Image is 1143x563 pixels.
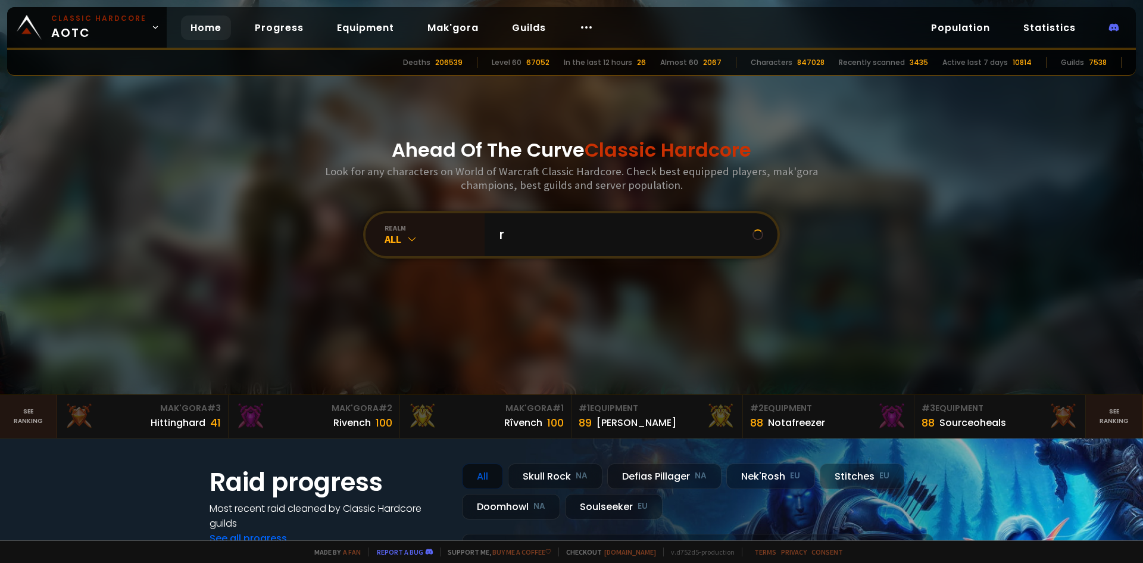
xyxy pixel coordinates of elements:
[376,415,392,431] div: 100
[579,402,590,414] span: # 1
[51,13,146,42] span: AOTC
[820,464,904,489] div: Stitches
[210,531,287,545] a: See all progress
[1089,57,1107,68] div: 7538
[210,464,448,501] h1: Raid progress
[51,13,146,24] small: Classic Hardcore
[327,15,404,40] a: Equipment
[922,415,935,431] div: 88
[839,57,905,68] div: Recently scanned
[400,395,571,438] a: Mak'Gora#1Rîvench100
[879,470,889,482] small: EU
[57,395,229,438] a: Mak'Gora#3Hittinghard41
[385,223,485,232] div: realm
[922,402,1078,415] div: Equipment
[571,395,743,438] a: #1Equipment89[PERSON_NAME]
[245,15,313,40] a: Progress
[942,57,1008,68] div: Active last 7 days
[462,464,503,489] div: All
[660,57,698,68] div: Almost 60
[790,470,800,482] small: EU
[492,57,521,68] div: Level 60
[726,464,815,489] div: Nek'Rosh
[754,548,776,556] a: Terms
[914,395,1086,438] a: #3Equipment88Sourceoheals
[922,402,935,414] span: # 3
[910,57,928,68] div: 3435
[750,415,763,431] div: 88
[565,494,663,520] div: Soulseeker
[579,415,592,431] div: 89
[922,15,1000,40] a: Population
[504,415,542,430] div: Rîvench
[492,213,752,256] input: Search a character...
[462,494,560,520] div: Doomhowl
[750,402,907,415] div: Equipment
[1013,57,1032,68] div: 10814
[333,415,371,430] div: Rivench
[1086,395,1143,438] a: Seeranking
[1014,15,1085,40] a: Statistics
[743,395,914,438] a: #2Equipment88Notafreezer
[607,464,722,489] div: Defias Pillager
[576,470,588,482] small: NA
[307,548,361,556] span: Made by
[547,415,564,431] div: 100
[418,15,488,40] a: Mak'gora
[564,57,632,68] div: In the last 12 hours
[236,402,392,415] div: Mak'Gora
[151,415,205,430] div: Hittinghard
[597,415,676,430] div: [PERSON_NAME]
[695,470,707,482] small: NA
[385,232,485,246] div: All
[939,415,1006,430] div: Sourceoheals
[533,500,545,512] small: NA
[407,402,564,415] div: Mak'Gora
[751,57,792,68] div: Characters
[377,548,423,556] a: Report a bug
[440,548,551,556] span: Support me,
[1061,57,1084,68] div: Guilds
[210,415,221,431] div: 41
[604,548,656,556] a: [DOMAIN_NAME]
[508,464,602,489] div: Skull Rock
[811,548,843,556] a: Consent
[343,548,361,556] a: a fan
[7,7,167,48] a: Classic HardcoreAOTC
[492,548,551,556] a: Buy me a coffee
[392,136,751,164] h1: Ahead Of The Curve
[403,57,430,68] div: Deaths
[502,15,555,40] a: Guilds
[638,500,648,512] small: EU
[526,57,549,68] div: 67052
[229,395,400,438] a: Mak'Gora#2Rivench100
[558,548,656,556] span: Checkout
[637,57,646,68] div: 26
[781,548,807,556] a: Privacy
[579,402,735,415] div: Equipment
[64,402,221,415] div: Mak'Gora
[703,57,722,68] div: 2067
[435,57,463,68] div: 206539
[181,15,231,40] a: Home
[320,164,823,192] h3: Look for any characters on World of Warcraft Classic Hardcore. Check best equipped players, mak'g...
[552,402,564,414] span: # 1
[768,415,825,430] div: Notafreezer
[585,136,751,163] span: Classic Hardcore
[750,402,764,414] span: # 2
[210,501,448,531] h4: Most recent raid cleaned by Classic Hardcore guilds
[207,402,221,414] span: # 3
[379,402,392,414] span: # 2
[797,57,825,68] div: 847028
[663,548,735,556] span: v. d752d5 - production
